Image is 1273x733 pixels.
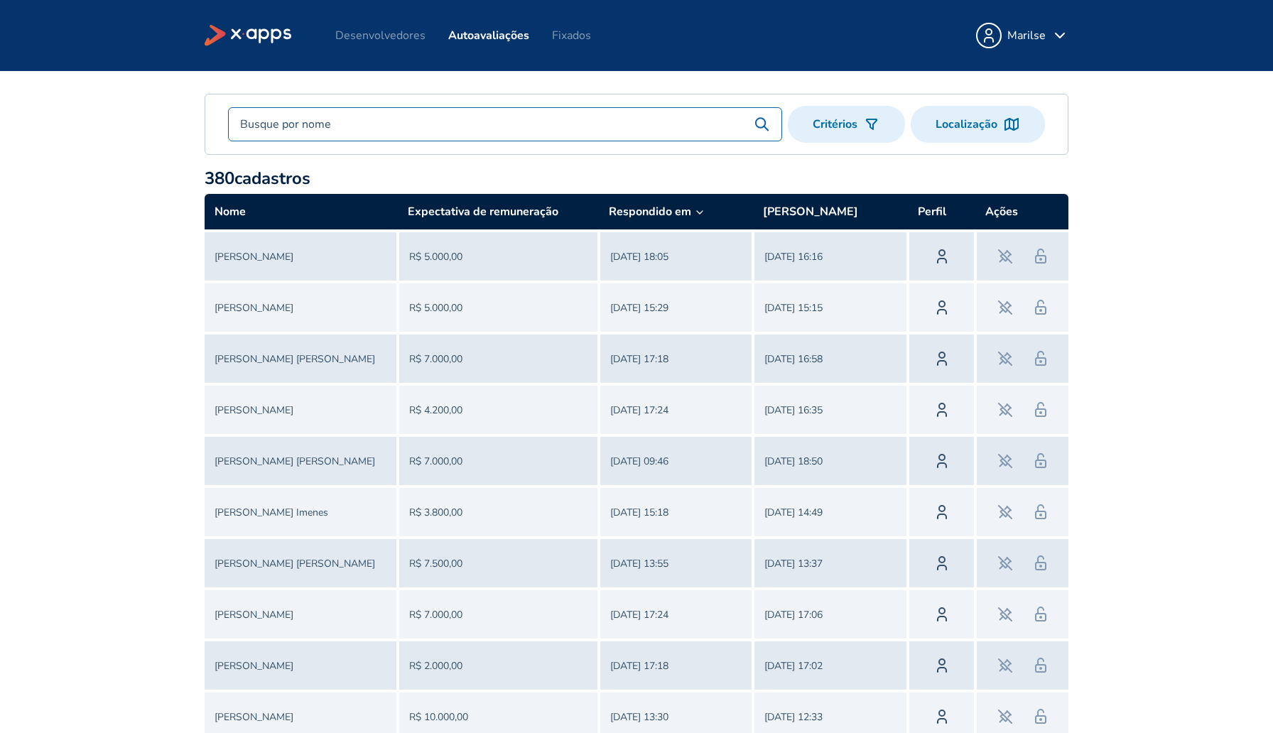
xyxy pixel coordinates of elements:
button: Fixar dev no mercado [991,344,1019,373]
td: R$ 5.000,00 [398,231,599,282]
a: [PERSON_NAME] [215,608,293,621]
button: Localização [911,106,1045,143]
td: [DATE] 16:16 [753,231,908,282]
button: Fixar dev no mercado [991,293,1019,322]
td: [DATE] 17:02 [753,640,908,691]
td: R$ 2.000,00 [398,640,599,691]
button: Desabilitar dev no mercado [1026,498,1055,526]
a: [PERSON_NAME] [215,710,293,724]
a: [PERSON_NAME] [215,301,293,315]
button: Fixar dev no mercado [991,396,1019,424]
a: [PERSON_NAME] [PERSON_NAME] [215,455,375,468]
button: Desabilitar dev no mercado [1026,702,1055,731]
td: [DATE] 18:50 [753,435,908,487]
td: [DATE] 16:58 [753,333,908,384]
td: [DATE] 15:18 [599,487,754,538]
th: [PERSON_NAME] [753,194,908,231]
a: [PERSON_NAME] [215,403,293,417]
a: [PERSON_NAME] [215,250,293,264]
a: [PERSON_NAME] [PERSON_NAME] [215,557,375,570]
td: [DATE] 17:18 [599,333,754,384]
button: Fixar dev no mercado [991,242,1019,271]
td: R$ 4.200,00 [398,384,599,435]
a: Desenvolvedores [335,28,426,43]
th: Expectativa de remuneração [398,194,599,231]
button: Fixar dev no mercado [991,498,1019,526]
button: Desabilitar dev no mercado [1026,600,1055,629]
button: Fixar dev no mercado [991,549,1019,577]
td: R$ 7.000,00 [398,333,599,384]
a: [PERSON_NAME] [PERSON_NAME] [215,352,375,366]
td: R$ 5.000,00 [398,282,599,333]
td: [DATE] 17:24 [599,589,754,640]
button: Desabilitar dev no mercado [1026,447,1055,475]
td: R$ 7.000,00 [398,435,599,487]
td: [DATE] 16:35 [753,384,908,435]
td: R$ 3.800,00 [398,487,599,538]
div: Marilse [1007,27,1046,44]
h2: 380 cadastros [205,169,1068,188]
button: Desabilitar dev no mercado [1026,242,1055,271]
td: R$ 7.000,00 [398,589,599,640]
td: [DATE] 17:06 [753,589,908,640]
input: Busque por nome [229,116,754,133]
td: [DATE] 13:37 [753,538,908,589]
button: Desabilitar dev no mercado [1026,396,1055,424]
td: [DATE] 13:55 [599,538,754,589]
th: Nome [205,194,398,231]
td: [DATE] 09:46 [599,435,754,487]
td: [DATE] 18:05 [599,231,754,282]
button: Critérios [788,106,905,143]
button: Fixar dev no mercado [991,702,1019,731]
button: Desabilitar dev no mercado [1026,293,1055,322]
td: [DATE] 15:29 [599,282,754,333]
th: Respondido em [599,194,754,231]
button: Fixar dev no mercado [991,600,1019,629]
button: Desabilitar dev no mercado [1026,549,1055,577]
button: Desabilitar dev no mercado [1026,344,1055,373]
td: [DATE] 15:15 [753,282,908,333]
td: [DATE] 17:18 [599,640,754,691]
a: Fixados [552,28,591,43]
button: Fixar dev no mercado [991,447,1019,475]
td: [DATE] 17:24 [599,384,754,435]
th: Ações [975,194,1068,231]
a: [PERSON_NAME] Imenes [215,506,328,519]
button: Fixar dev no mercado [991,651,1019,680]
button: Desabilitar dev no mercado [1026,651,1055,680]
th: Perfil [908,194,976,231]
td: [DATE] 14:49 [753,487,908,538]
a: Autoavaliações [448,28,529,43]
td: R$ 7.500,00 [398,538,599,589]
a: [PERSON_NAME] [215,659,293,673]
